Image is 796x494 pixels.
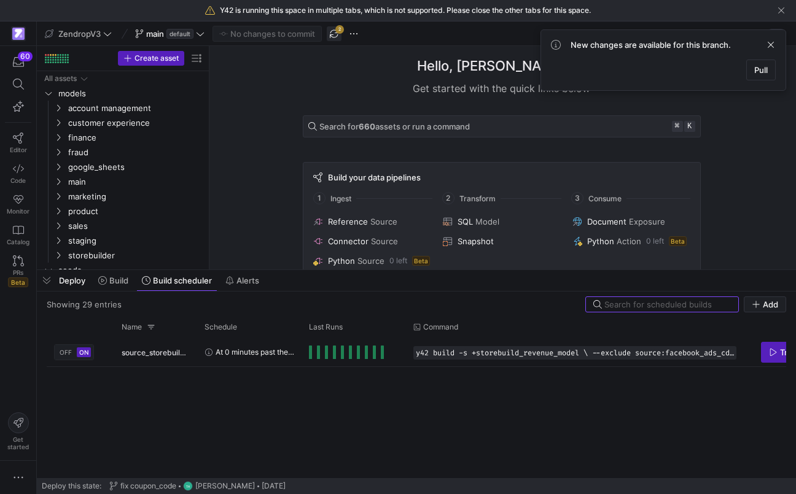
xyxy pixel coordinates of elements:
[12,28,25,40] img: https://storage.googleapis.com/y42-prod-data-exchange/images/qZXOSqkTtPuVcXVzF40oUlM07HVTwZXfPK0U...
[47,299,122,309] div: Showing 29 entries
[118,51,184,66] button: Create asset
[58,263,202,277] span: seeds
[5,51,31,73] button: 60
[7,436,29,450] span: Get started
[763,299,778,309] span: Add
[236,276,259,285] span: Alerts
[68,116,202,130] span: customer experience
[604,299,731,309] input: Search for scheduled builds
[669,236,687,246] span: Beta
[68,234,202,248] span: staging
[10,146,27,153] span: Editor
[440,234,563,249] button: Snapshot
[5,220,31,250] a: Catalog
[328,256,355,266] span: Python
[359,122,375,131] strong: 660
[220,6,591,15] span: Y42 is running this space in multiple tabs, which is not supported. Please close the other tabs f...
[42,482,101,490] span: Deploy this state:
[412,256,430,266] span: Beta
[311,234,433,249] button: ConnectorSource
[68,131,202,145] span: finance
[587,217,626,226] span: Document
[744,296,786,312] button: Add
[571,40,731,50] span: New changes are available for this branch.
[746,60,776,80] button: Pull
[122,323,142,331] span: Name
[440,214,563,229] button: SQLModel
[357,256,384,266] span: Source
[5,407,31,455] button: Getstarted
[42,145,204,160] div: Press SPACE to select this row.
[458,217,473,226] span: SQL
[60,349,72,356] span: OFF
[93,270,134,291] button: Build
[5,158,31,189] a: Code
[216,338,294,366] span: At 0 minutes past the hour, every 4 hours, every day
[42,248,204,263] div: Press SPACE to select this row.
[42,204,204,218] div: Press SPACE to select this row.
[18,52,33,61] div: 60
[311,214,433,229] button: ReferenceSource
[132,26,208,42] button: maindefault
[68,160,202,174] span: google_sheets
[68,145,202,160] span: fraud
[42,71,204,86] div: Press SPACE to select this row.
[68,204,202,218] span: product
[42,263,204,277] div: Press SPACE to select this row.
[5,128,31,158] a: Editor
[183,481,193,491] div: TH
[58,29,101,39] span: ZendropV3
[311,253,433,268] button: PythonSource0 leftBeta
[153,276,212,285] span: Build scheduler
[646,237,664,245] span: 0 left
[416,349,734,357] span: y42 build -s +storebuild_revenue_model \ --exclude source:facebook_ads_cdata \ --exclude source:P...
[58,87,202,101] span: models
[8,277,28,287] span: Beta
[319,122,470,131] span: Search for assets or run a command
[42,218,204,233] div: Press SPACE to select this row.
[135,54,179,63] span: Create asset
[5,250,31,292] a: PRsBeta
[587,236,614,246] span: Python
[423,323,458,331] span: Command
[205,323,237,331] span: Schedule
[629,217,665,226] span: Exposure
[754,65,768,75] span: Pull
[10,177,26,184] span: Code
[42,233,204,248] div: Press SPACE to select this row.
[328,236,369,246] span: Connector
[309,323,343,331] span: Last Runs
[136,270,217,291] button: Build scheduler
[68,175,202,189] span: main
[7,238,29,245] span: Catalog
[42,130,204,145] div: Press SPACE to select this row.
[5,189,31,220] a: Monitor
[220,270,265,291] button: Alerts
[570,214,692,229] button: DocumentExposure
[122,338,190,367] span: source_storebuild_revenue
[42,26,115,42] button: ZendropV3
[68,219,202,233] span: sales
[68,101,202,115] span: account management
[146,29,164,39] span: main
[195,482,255,490] span: [PERSON_NAME]
[303,115,701,137] button: Search for660assets or run a command⌘k
[109,276,128,285] span: Build
[371,236,398,246] span: Source
[672,121,683,132] kbd: ⌘
[328,172,421,182] span: Build your data pipelines
[42,160,204,174] div: Press SPACE to select this row.
[370,217,397,226] span: Source
[475,217,499,226] span: Model
[42,174,204,189] div: Press SPACE to select this row.
[42,86,204,101] div: Press SPACE to select this row.
[617,236,641,246] span: Action
[458,236,494,246] span: Snapshot
[303,81,701,96] div: Get started with the quick links below
[42,101,204,115] div: Press SPACE to select this row.
[68,190,202,204] span: marketing
[5,23,31,44] a: https://storage.googleapis.com/y42-prod-data-exchange/images/qZXOSqkTtPuVcXVzF40oUlM07HVTwZXfPK0U...
[106,478,289,494] button: fix coupon_codeTH[PERSON_NAME][DATE]
[570,234,692,249] button: PythonAction0 leftBeta
[328,217,368,226] span: Reference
